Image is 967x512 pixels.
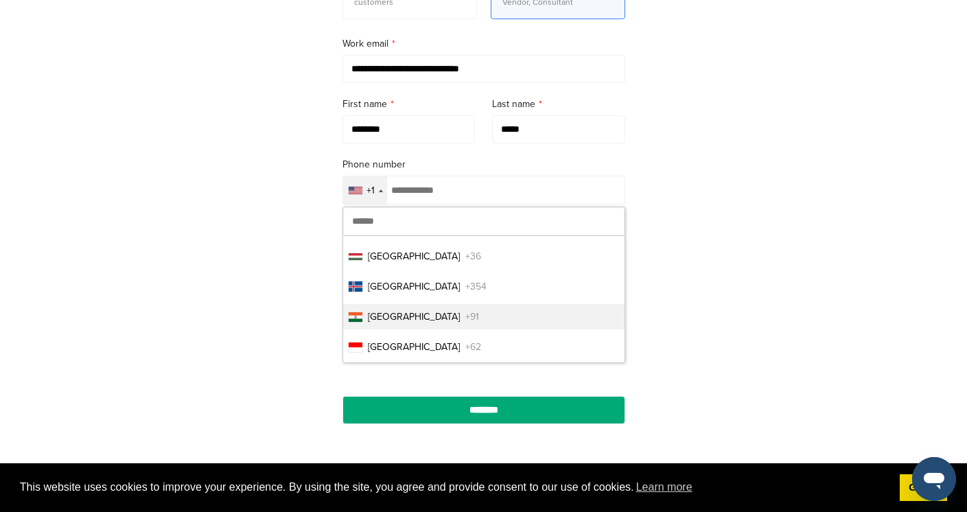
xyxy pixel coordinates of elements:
[900,474,947,502] a: dismiss cookie message
[465,249,481,264] span: +36
[368,310,460,324] span: [GEOGRAPHIC_DATA]
[368,279,460,294] span: [GEOGRAPHIC_DATA]
[20,477,889,498] span: This website uses cookies to improve your experience. By using the site, you agree and provide co...
[343,176,387,205] div: Selected country
[492,97,625,112] label: Last name
[342,36,625,51] label: Work email
[465,340,481,354] span: +62
[342,97,476,112] label: First name
[465,310,479,324] span: +91
[368,340,460,354] span: [GEOGRAPHIC_DATA]
[342,157,625,172] label: Phone number
[368,249,460,264] span: [GEOGRAPHIC_DATA]
[634,477,695,498] a: learn more about cookies
[912,457,956,501] iframe: Button to launch messaging window
[465,279,487,294] span: +354
[343,235,625,362] ul: List of countries
[366,186,375,196] div: +1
